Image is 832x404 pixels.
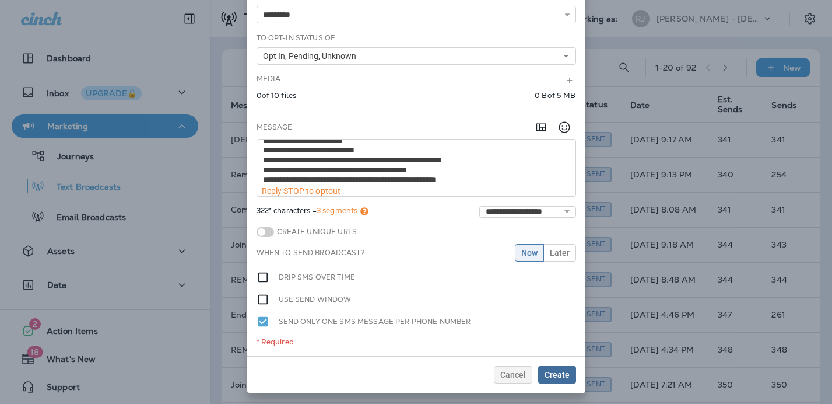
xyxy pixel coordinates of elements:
[550,249,570,257] span: Later
[535,91,575,100] p: 0 B of 5 MB
[257,206,369,218] span: 322* characters =
[543,244,576,262] button: Later
[257,123,293,132] label: Message
[262,186,341,196] span: Reply STOP to optout
[515,244,544,262] button: Now
[263,51,361,61] span: Opt In, Pending, Unknown
[500,371,526,379] span: Cancel
[545,371,570,379] span: Create
[553,116,576,139] button: Select an emoji
[538,366,576,384] button: Create
[257,33,335,43] label: To Opt-In Status of
[279,315,471,328] label: Send only one SMS message per phone number
[257,91,297,100] p: 0 of 10 files
[279,271,356,284] label: Drip SMS over time
[279,293,352,306] label: Use send window
[257,74,281,83] label: Media
[274,227,357,236] label: Create Unique URLs
[317,206,357,215] span: 3 segments
[494,366,532,384] button: Cancel
[257,47,576,65] button: Opt In, Pending, Unknown
[257,337,576,347] div: * Required
[257,248,364,257] label: When to send broadcast?
[529,116,553,139] button: Add in a premade template
[521,249,538,257] span: Now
